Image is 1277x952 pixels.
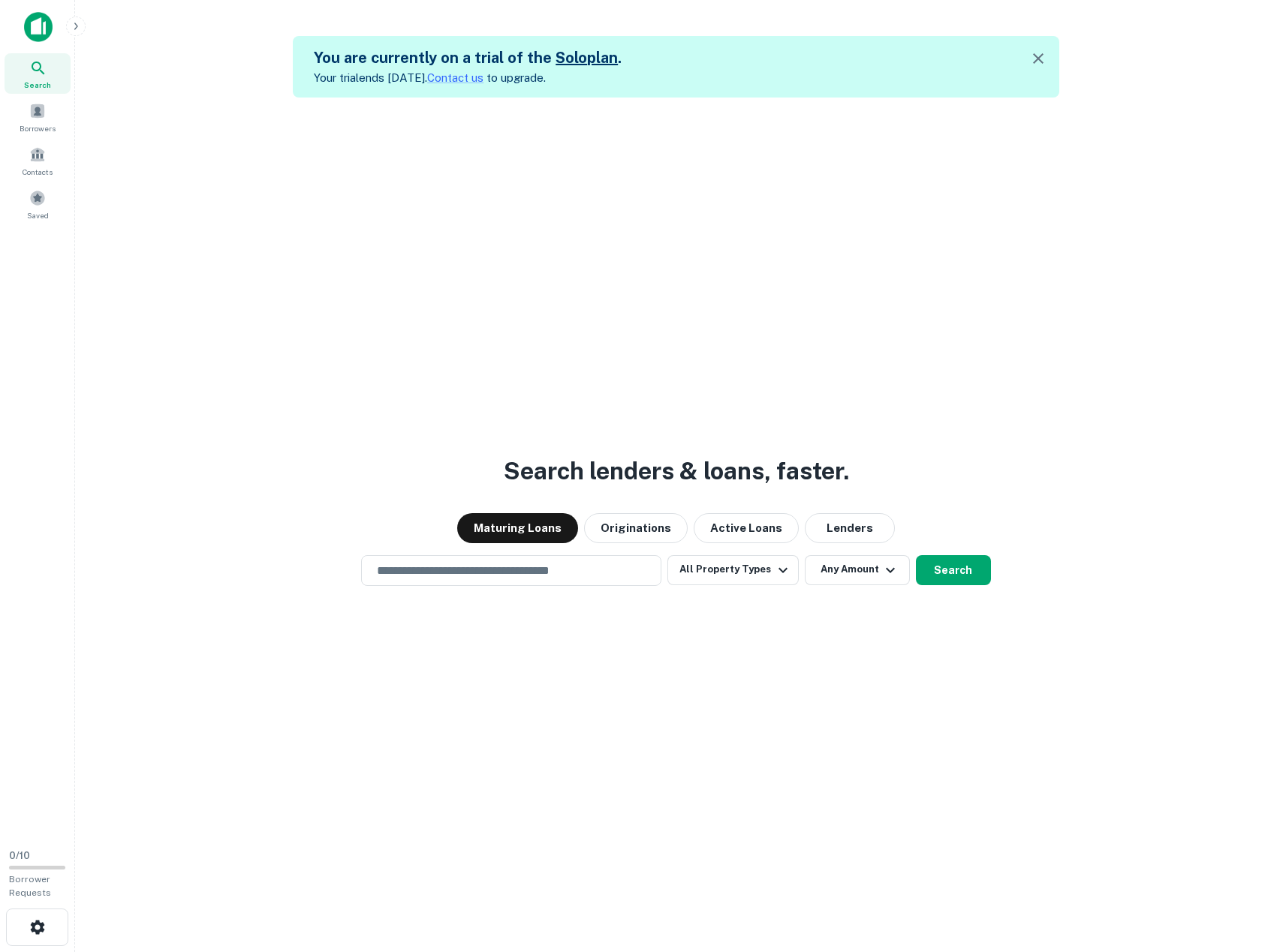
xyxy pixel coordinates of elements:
[916,555,991,585] button: Search
[5,140,71,181] a: Contacts
[1202,832,1277,904] iframe: Chat Widget
[556,49,618,67] a: Soloplan
[9,874,51,898] span: Borrower Requests
[457,513,578,543] button: Maturing Loans
[20,122,56,134] span: Borrowers
[805,513,895,543] button: Lenders
[27,209,49,221] span: Saved
[667,555,798,585] button: All Property Types
[9,850,30,861] span: 0 / 10
[24,79,51,91] span: Search
[427,71,483,84] a: Contact us
[24,12,53,42] img: capitalize-icon.png
[805,555,910,585] button: Any Amount
[23,166,53,178] span: Contacts
[5,97,71,137] a: Borrowers
[314,47,622,69] h5: You are currently on a trial of the .
[694,513,799,543] button: Active Loans
[314,69,622,87] p: Your trial ends [DATE]. to upgrade.
[5,53,71,94] a: Search
[504,453,849,489] h3: Search lenders & loans, faster.
[5,184,71,224] a: Saved
[584,513,688,543] button: Originations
